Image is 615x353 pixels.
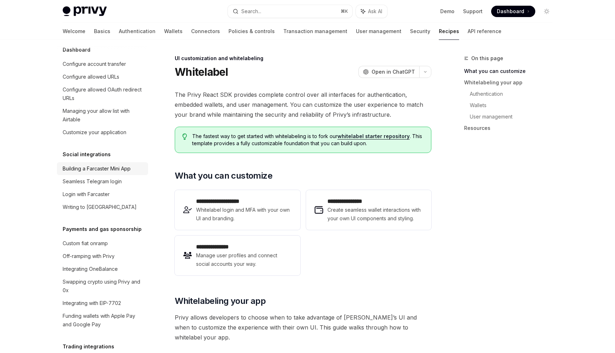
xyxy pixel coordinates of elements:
[57,70,148,83] a: Configure allowed URLs
[463,8,483,15] a: Support
[358,66,419,78] button: Open in ChatGPT
[337,133,410,139] a: whitelabel starter repository
[63,107,144,124] div: Managing your allow list with Airtable
[63,225,142,233] h5: Payments and gas sponsorship
[464,122,558,134] a: Resources
[497,8,524,15] span: Dashboard
[63,252,115,260] div: Off-ramping with Privy
[464,65,558,77] a: What you can customize
[63,312,144,329] div: Funding wallets with Apple Pay and Google Pay
[175,170,272,181] span: What you can customize
[63,265,118,273] div: Integrating OneBalance
[228,5,352,18] button: Search...⌘K
[63,73,119,81] div: Configure allowed URLs
[164,23,183,40] a: Wallets
[57,310,148,331] a: Funding wallets with Apple Pay and Google Pay
[464,77,558,88] a: Whitelabeling your app
[192,133,424,147] span: The fastest way to get started with whitelabeling is to fork our . This template provides a fully...
[440,8,454,15] a: Demo
[57,237,148,250] a: Custom fiat onramp
[541,6,552,17] button: Toggle dark mode
[63,177,122,186] div: Seamless Telegram login
[182,133,187,140] svg: Tip
[306,190,431,230] a: **** **** **** *Create seamless wallet interactions with your own UI components and styling.
[283,23,347,40] a: Transaction management
[57,83,148,105] a: Configure allowed OAuth redirect URLs
[57,201,148,214] a: Writing to [GEOGRAPHIC_DATA]
[356,5,387,18] button: Ask AI
[63,6,107,16] img: light logo
[175,55,431,62] div: UI customization and whitelabeling
[471,54,503,63] span: On this page
[57,105,148,126] a: Managing your allow list with Airtable
[57,188,148,201] a: Login with Farcaster
[368,8,382,15] span: Ask AI
[94,23,110,40] a: Basics
[228,23,275,40] a: Policies & controls
[57,175,148,188] a: Seamless Telegram login
[175,65,228,78] h1: Whitelabel
[119,23,156,40] a: Authentication
[470,100,558,111] a: Wallets
[63,239,108,248] div: Custom fiat onramp
[57,250,148,263] a: Off-ramping with Privy
[57,126,148,139] a: Customize your application
[241,7,261,16] div: Search...
[191,23,220,40] a: Connectors
[57,297,148,310] a: Integrating with EIP-7702
[356,23,401,40] a: User management
[57,275,148,297] a: Swapping crypto using Privy and 0x
[410,23,430,40] a: Security
[175,312,431,342] span: Privy allows developers to choose when to take advantage of [PERSON_NAME]’s UI and when to custom...
[57,263,148,275] a: Integrating OneBalance
[63,85,144,102] div: Configure allowed OAuth redirect URLs
[470,111,558,122] a: User management
[63,60,126,68] div: Configure account transfer
[63,299,121,307] div: Integrating with EIP-7702
[470,88,558,100] a: Authentication
[372,68,415,75] span: Open in ChatGPT
[63,128,126,137] div: Customize your application
[491,6,535,17] a: Dashboard
[63,150,111,159] h5: Social integrations
[468,23,501,40] a: API reference
[341,9,348,14] span: ⌘ K
[327,206,423,223] span: Create seamless wallet interactions with your own UI components and styling.
[63,190,110,199] div: Login with Farcaster
[175,236,300,275] a: **** **** *****Manage user profiles and connect social accounts your way.
[63,23,85,40] a: Welcome
[57,58,148,70] a: Configure account transfer
[63,278,144,295] div: Swapping crypto using Privy and 0x
[196,206,291,223] span: Whitelabel login and MFA with your own UI and branding.
[196,251,291,268] span: Manage user profiles and connect social accounts your way.
[57,162,148,175] a: Building a Farcaster Mini App
[63,164,131,173] div: Building a Farcaster Mini App
[63,203,137,211] div: Writing to [GEOGRAPHIC_DATA]
[175,90,431,120] span: The Privy React SDK provides complete control over all interfaces for authentication, embedded wa...
[439,23,459,40] a: Recipes
[175,295,266,307] span: Whitelabeling your app
[63,342,114,351] h5: Trading integrations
